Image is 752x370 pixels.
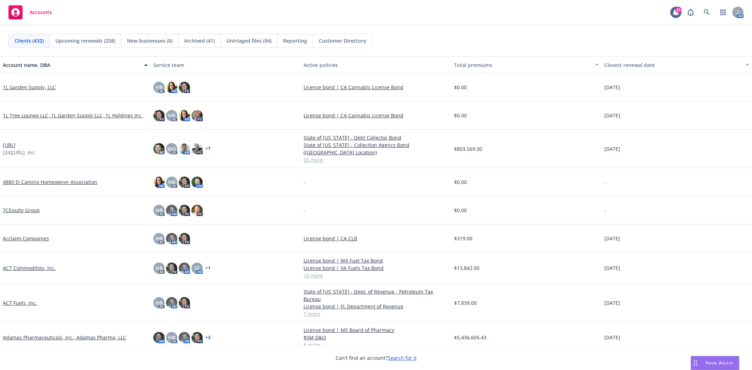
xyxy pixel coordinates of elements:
[304,206,305,214] span: -
[191,143,203,154] img: photo
[454,235,472,242] span: $319.00
[3,141,16,149] a: [URL]
[151,56,301,73] button: Service team
[3,206,40,214] a: 7CEquity Group
[155,206,163,214] span: HB
[191,332,203,343] img: photo
[454,178,467,186] span: $0.00
[454,61,591,69] div: Total premiums
[700,5,714,19] a: Search
[206,147,210,151] a: + 7
[604,112,620,119] span: [DATE]
[3,334,126,341] a: Adamas Pharmaceuticals, Inc., Adamas Pharma, LLC
[604,84,620,91] span: [DATE]
[319,37,366,44] span: Customer Directory
[454,334,487,341] span: $5,436,605.43
[304,84,448,91] a: License bond | CA Cannabis License Bond
[716,5,730,19] a: Switch app
[155,235,163,242] span: HB
[604,235,620,242] span: [DATE]
[604,61,741,69] div: Closest renewal date
[684,5,698,19] a: Report a Bug
[153,143,165,154] img: photo
[705,360,733,366] span: Nova Assist
[604,178,606,186] span: -
[304,272,448,279] a: 10 more
[179,177,190,188] img: photo
[304,134,448,141] a: State of [US_STATE] - Debt Collector Bond
[304,61,448,69] div: Active policies
[191,110,203,121] img: photo
[179,82,190,93] img: photo
[304,178,305,186] span: -
[304,341,448,349] a: 6 more
[168,178,175,186] span: HB
[604,145,620,153] span: [DATE]
[604,299,620,307] span: [DATE]
[304,326,448,334] a: License bond | MS Board of Pharmacy
[168,112,175,119] span: HB
[179,110,190,121] img: photo
[604,334,620,341] span: [DATE]
[166,82,177,93] img: photo
[153,61,298,69] div: Service team
[179,205,190,216] img: photo
[454,84,467,91] span: $0.00
[304,141,448,156] a: State of [US_STATE] - Collection Agency Bond ([GEOGRAPHIC_DATA] Location)
[153,110,165,121] img: photo
[179,233,190,244] img: photo
[388,354,417,361] a: Search for it
[3,112,143,119] a: 1L Tree Lounge LLC, 1L Garden Supply LLC, 1L Holdings Inc.
[191,205,203,216] img: photo
[3,149,36,156] span: [24][URL], Inc.
[127,37,172,44] span: New businesses (0)
[155,84,163,91] span: HB
[304,235,448,242] a: License bond | CA CLB
[155,299,163,307] span: HB
[168,334,175,341] span: HB
[3,299,37,307] a: ACT Fuels, Inc.
[304,310,448,317] a: 1 more
[604,264,620,272] span: [DATE]
[179,297,190,308] img: photo
[166,297,177,308] img: photo
[3,178,97,186] a: 4880 El Camino Homeowner Association
[6,2,55,22] a: Accounts
[454,112,467,119] span: $0.00
[153,332,165,343] img: photo
[454,145,482,153] span: $803,569.00
[166,233,177,244] img: photo
[194,264,200,272] span: SF
[3,264,56,272] a: ACT Commodities, Inc.
[304,156,448,164] a: 55 more
[691,356,700,370] div: Drag to move
[166,205,177,216] img: photo
[166,263,177,274] img: photo
[206,335,210,340] a: + 3
[179,332,190,343] img: photo
[454,264,479,272] span: $13,842.00
[304,257,448,264] a: License bond | WA Fuel Tax Bond
[691,356,739,370] button: Nova Assist
[155,264,163,272] span: HB
[3,84,56,91] a: 1L Garden Supply, LLC
[167,145,176,153] span: MQ
[179,263,190,274] img: photo
[3,235,49,242] a: Acclaim Companies
[336,354,417,362] span: Can't find an account?
[283,37,307,44] span: Reporting
[304,334,448,341] a: $5M D&O
[304,112,448,119] a: License bond | CA Cannabis License Bond
[179,143,190,154] img: photo
[206,266,210,270] a: + 1
[14,37,44,44] span: Clients (432)
[226,37,271,44] span: Untriaged files (94)
[304,303,448,310] a: License bond | FL Department of Revenue
[184,37,215,44] span: Archived (41)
